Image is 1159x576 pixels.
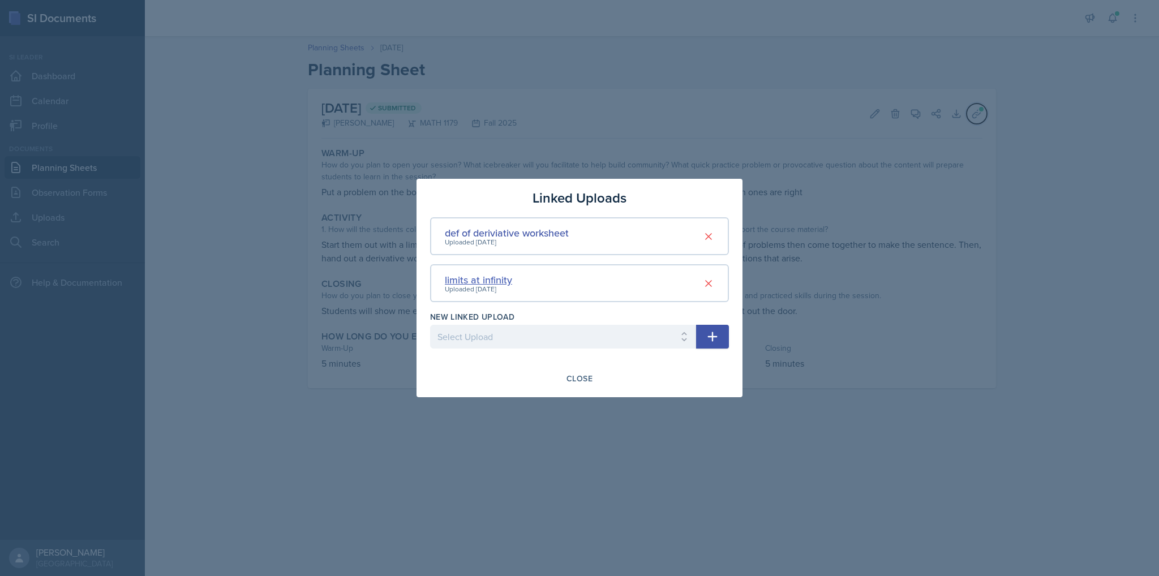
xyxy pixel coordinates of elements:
div: Uploaded [DATE] [445,237,569,247]
div: limits at infinity [445,272,512,287]
div: def of deriviative worksheet [445,225,569,240]
div: Uploaded [DATE] [445,284,512,294]
label: New Linked Upload [430,311,514,323]
div: Close [566,374,593,383]
h3: Linked Uploads [533,188,626,208]
button: Close [559,369,600,388]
